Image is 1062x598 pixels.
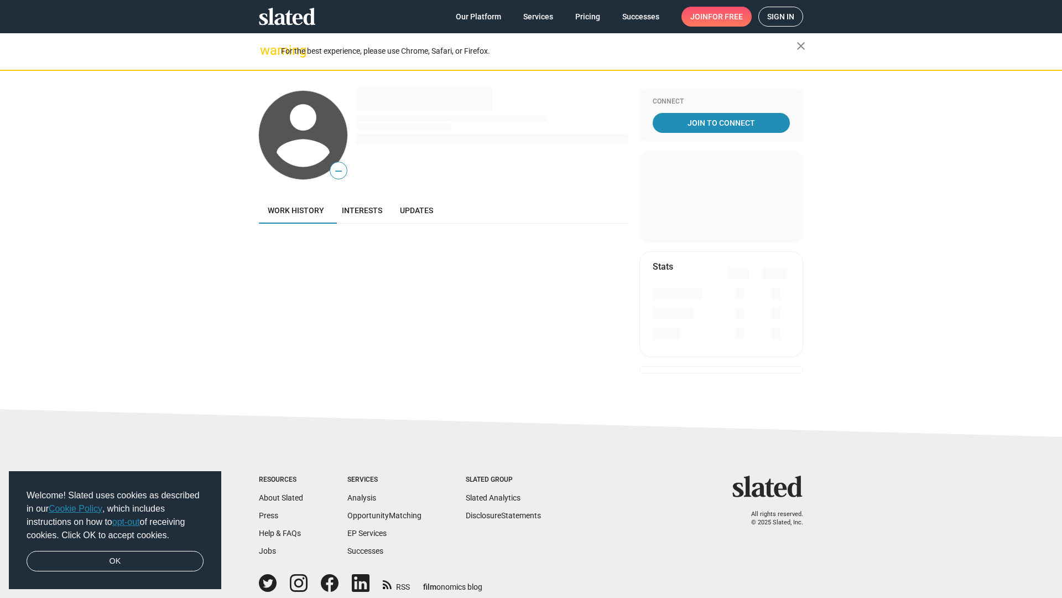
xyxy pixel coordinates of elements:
[27,489,204,542] span: Welcome! Slated uses cookies as described in our , which includes instructions on how to of recei...
[653,113,790,133] a: Join To Connect
[653,261,673,272] mat-card-title: Stats
[423,573,482,592] a: filmonomics blog
[260,44,273,57] mat-icon: warning
[259,547,276,555] a: Jobs
[466,511,541,520] a: DisclosureStatements
[622,7,659,27] span: Successes
[330,164,347,178] span: —
[259,529,301,538] a: Help & FAQs
[466,493,520,502] a: Slated Analytics
[347,529,387,538] a: EP Services
[342,206,382,215] span: Interests
[9,471,221,590] div: cookieconsent
[347,493,376,502] a: Analysis
[27,551,204,572] a: dismiss cookie message
[466,476,541,484] div: Slated Group
[259,511,278,520] a: Press
[708,7,743,27] span: for free
[347,547,383,555] a: Successes
[456,7,501,27] span: Our Platform
[690,7,743,27] span: Join
[259,493,303,502] a: About Slated
[681,7,752,27] a: Joinfor free
[794,39,808,53] mat-icon: close
[655,113,788,133] span: Join To Connect
[566,7,609,27] a: Pricing
[347,511,421,520] a: OpportunityMatching
[613,7,668,27] a: Successes
[259,476,303,484] div: Resources
[447,7,510,27] a: Our Platform
[523,7,553,27] span: Services
[383,575,410,592] a: RSS
[333,197,391,224] a: Interests
[653,97,790,106] div: Connect
[740,511,803,527] p: All rights reserved. © 2025 Slated, Inc.
[423,582,436,591] span: film
[514,7,562,27] a: Services
[281,44,796,59] div: For the best experience, please use Chrome, Safari, or Firefox.
[767,7,794,26] span: Sign in
[259,197,333,224] a: Work history
[268,206,324,215] span: Work history
[49,504,102,513] a: Cookie Policy
[112,517,140,527] a: opt-out
[391,197,442,224] a: Updates
[575,7,600,27] span: Pricing
[758,7,803,27] a: Sign in
[347,476,421,484] div: Services
[400,206,433,215] span: Updates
